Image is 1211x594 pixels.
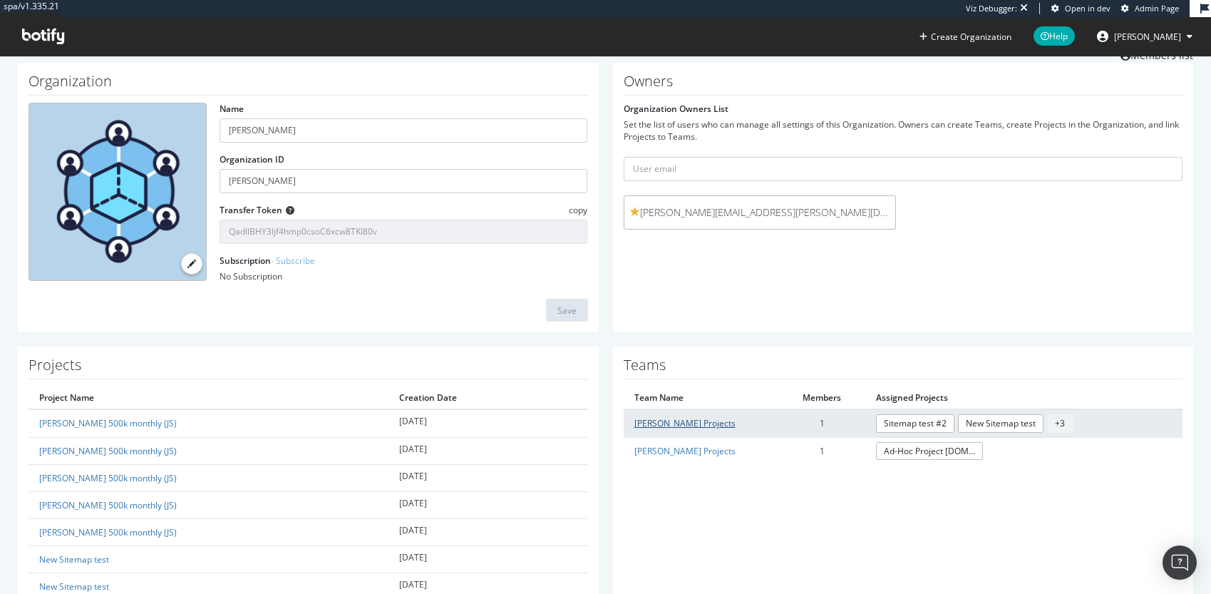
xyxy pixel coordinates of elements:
[39,553,109,565] a: New Sitemap test
[220,169,587,193] input: Organization ID
[546,299,588,322] button: Save
[388,518,588,546] td: [DATE]
[39,472,177,484] a: [PERSON_NAME] 500k monthly (JS)
[624,103,728,115] label: Organization Owners List
[39,526,177,538] a: [PERSON_NAME] 500k monthly (JS)
[1051,3,1110,14] a: Open in dev
[958,414,1043,432] a: New Sitemap test
[1114,31,1181,43] span: cassidy
[624,73,1183,96] h1: Owners
[271,255,315,267] a: - Subscribe
[388,386,588,409] th: Creation Date
[1121,3,1179,14] a: Admin Page
[624,118,1183,143] div: Set the list of users who can manage all settings of this Organization. Owners can create Teams, ...
[220,118,587,143] input: name
[778,437,865,464] td: 1
[876,414,954,432] a: Sitemap test #2
[876,442,983,460] a: Ad-Hoc Project [DOMAIN_NAME] [PERSON_NAME] [DATE]
[557,304,577,317] div: Save
[388,491,588,518] td: [DATE]
[388,546,588,573] td: [DATE]
[1163,546,1197,580] div: Open Intercom Messenger
[39,417,177,429] a: [PERSON_NAME] 500k monthly (JS)
[220,255,315,267] label: Subscription
[388,464,588,491] td: [DATE]
[624,157,1183,181] input: User email
[634,417,736,429] a: [PERSON_NAME] Projects
[388,409,588,437] td: [DATE]
[624,386,779,409] th: Team Name
[1086,25,1204,48] button: [PERSON_NAME]
[29,73,588,96] h1: Organization
[29,386,388,409] th: Project Name
[865,386,1182,409] th: Assigned Projects
[1135,3,1179,14] span: Admin Page
[778,409,865,437] td: 1
[634,445,736,457] a: [PERSON_NAME] Projects
[1047,414,1073,432] span: + 3
[919,30,1012,43] button: Create Organization
[388,437,588,464] td: [DATE]
[220,204,282,216] label: Transfer Token
[29,357,588,379] h1: Projects
[220,153,284,165] label: Organization ID
[1034,26,1075,46] span: Help
[624,357,1183,379] h1: Teams
[1065,3,1110,14] span: Open in dev
[220,103,244,115] label: Name
[39,499,177,511] a: [PERSON_NAME] 500k monthly (JS)
[630,205,890,220] span: [PERSON_NAME][EMAIL_ADDRESS][PERSON_NAME][DOMAIN_NAME]
[220,270,587,282] div: No Subscription
[778,386,865,409] th: Members
[39,580,109,593] a: New Sitemap test
[569,204,587,216] span: copy
[966,3,1017,14] div: Viz Debugger:
[39,445,177,457] a: [PERSON_NAME] 500k monthly (JS)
